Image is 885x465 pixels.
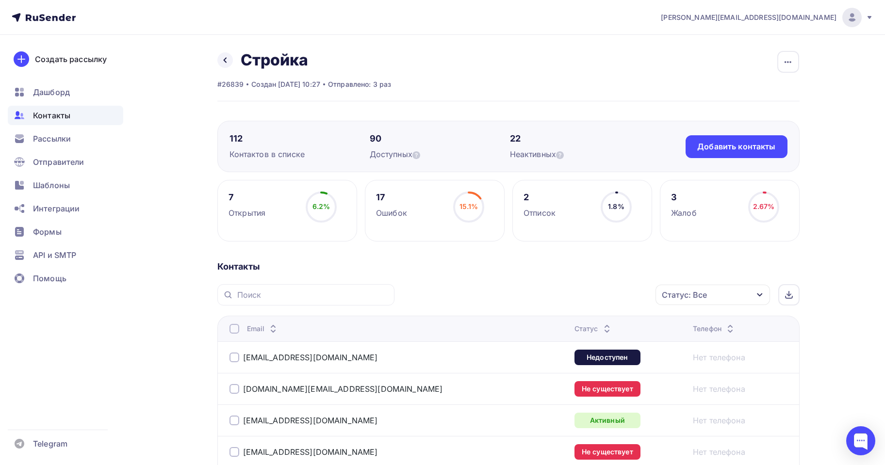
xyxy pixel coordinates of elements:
[753,202,775,210] span: 2.67%
[33,156,84,168] span: Отправители
[459,202,478,210] span: 15.1%
[574,413,640,428] div: Активный
[655,284,770,305] button: Статус: Все
[217,261,800,273] div: Контакты
[229,207,265,219] div: Открытия
[8,82,123,102] a: Дашборд
[229,133,370,144] div: 112
[671,192,697,203] div: 3
[8,106,123,125] a: Контакты
[243,416,378,425] a: [EMAIL_ADDRESS][DOMAIN_NAME]
[328,80,391,89] div: Отправлено: 3 раз
[370,133,510,144] div: 90
[33,110,70,121] span: Контакты
[247,324,279,334] div: Email
[251,80,320,89] div: Создан [DATE] 10:27
[608,202,624,210] span: 1.8%
[33,226,62,238] span: Формы
[217,80,244,89] div: #26839
[8,129,123,148] a: Рассылки
[662,289,707,301] div: Статус: Все
[33,249,76,261] span: API и SMTP
[693,324,736,334] div: Телефон
[574,444,640,460] div: Не существует
[510,133,650,144] div: 22
[33,273,66,284] span: Помощь
[376,192,407,203] div: 17
[510,148,650,160] div: Неактивных
[312,202,330,210] span: 6.2%
[229,148,370,160] div: Контактов в списке
[33,86,70,98] span: Дашборд
[524,192,556,203] div: 2
[370,148,510,160] div: Доступных
[237,289,389,300] input: Поиск
[229,192,265,203] div: 7
[693,352,745,363] a: Нет телефона
[8,222,123,241] a: Формы
[8,176,123,195] a: Шаблоны
[693,383,745,395] a: Нет телефона
[33,133,71,144] span: Рассылки
[574,350,640,365] div: Недоступен
[243,384,443,394] a: [DOMAIN_NAME][EMAIL_ADDRESS][DOMAIN_NAME]
[33,438,67,449] span: Telegram
[697,141,775,152] div: Добавить контакты
[693,446,745,458] a: Нет телефона
[693,415,745,426] a: Нет телефона
[8,152,123,172] a: Отправители
[671,207,697,219] div: Жалоб
[524,207,556,219] div: Отписок
[243,353,378,362] a: [EMAIL_ADDRESS][DOMAIN_NAME]
[574,324,613,334] div: Статус
[33,179,70,191] span: Шаблоны
[33,203,80,214] span: Интеграции
[661,13,836,22] span: [PERSON_NAME][EMAIL_ADDRESS][DOMAIN_NAME]
[241,50,309,70] h2: Стройка
[376,207,407,219] div: Ошибок
[243,447,378,457] a: [EMAIL_ADDRESS][DOMAIN_NAME]
[574,381,640,397] div: Не существует
[35,53,107,65] div: Создать рассылку
[661,8,873,27] a: [PERSON_NAME][EMAIL_ADDRESS][DOMAIN_NAME]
